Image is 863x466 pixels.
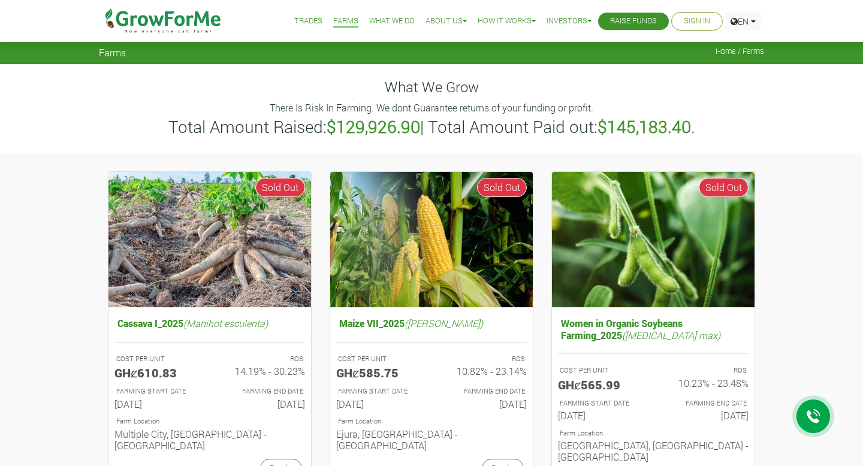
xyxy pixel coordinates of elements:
[405,317,483,329] i: ([PERSON_NAME])
[114,428,305,451] h6: Multiple City, [GEOGRAPHIC_DATA] - [GEOGRAPHIC_DATA]
[662,377,749,389] h6: 10.23% - 23.48%
[699,178,749,197] span: Sold Out
[294,15,322,28] a: Trades
[478,15,536,28] a: How it Works
[255,178,305,197] span: Sold Out
[116,354,199,364] p: COST PER UNIT
[558,377,644,392] h5: GHȼ565.99
[622,329,720,341] i: ([MEDICAL_DATA] max)
[219,398,305,410] h6: [DATE]
[440,398,527,410] h6: [DATE]
[108,172,311,308] img: growforme image
[99,47,126,58] span: Farms
[101,117,762,137] h3: Total Amount Raised: | Total Amount Paid out: .
[558,314,749,343] h5: Women in Organic Soybeans Farming_2025
[725,12,761,31] a: EN
[558,410,644,421] h6: [DATE]
[221,354,303,364] p: ROS
[336,398,423,410] h6: [DATE]
[664,398,747,408] p: FARMING END DATE
[330,172,533,308] img: growforme image
[369,15,415,28] a: What We Do
[338,416,525,426] p: Location of Farm
[327,116,420,138] b: $129,926.90
[338,354,421,364] p: COST PER UNIT
[442,354,525,364] p: ROS
[560,365,642,376] p: COST PER UNIT
[716,47,764,56] span: Home / Farms
[114,365,201,380] h5: GHȼ610.83
[442,386,525,397] p: FARMING END DATE
[114,398,201,410] h6: [DATE]
[610,15,657,28] a: Raise Funds
[333,15,358,28] a: Farms
[183,317,268,329] i: (Manihot esculenta)
[221,386,303,397] p: FARMING END DATE
[547,15,592,28] a: Investors
[560,428,747,438] p: Location of Farm
[598,116,691,138] b: $145,183.40
[336,365,423,380] h5: GHȼ585.75
[336,428,527,451] h6: Ejura, [GEOGRAPHIC_DATA] - [GEOGRAPHIC_DATA]
[426,15,467,28] a: About Us
[440,365,527,377] h6: 10.82% - 23.14%
[558,440,749,462] h6: [GEOGRAPHIC_DATA], [GEOGRAPHIC_DATA] - [GEOGRAPHIC_DATA]
[101,101,762,115] p: There Is Risk In Farming. We dont Guarantee returns of your funding or profit.
[336,314,527,332] h5: Maize VII_2025
[116,416,303,426] p: Location of Farm
[338,386,421,397] p: FARMING START DATE
[219,365,305,377] h6: 14.19% - 30.23%
[552,172,755,308] img: growforme image
[684,15,710,28] a: Sign In
[99,78,764,96] h4: What We Grow
[560,398,642,408] p: FARMING START DATE
[477,178,527,197] span: Sold Out
[114,314,305,332] h5: Cassava I_2025
[664,365,747,376] p: ROS
[662,410,749,421] h6: [DATE]
[116,386,199,397] p: FARMING START DATE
